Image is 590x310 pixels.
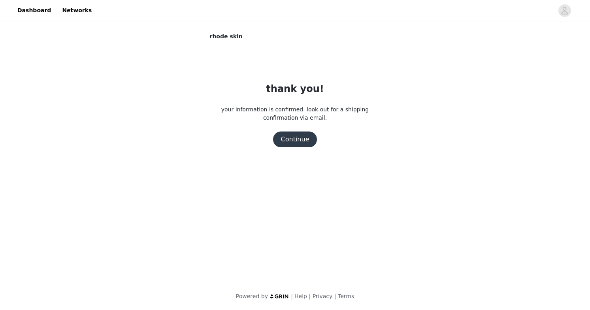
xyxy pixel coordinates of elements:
[270,294,289,299] img: logo
[334,293,336,299] span: |
[291,293,293,299] span: |
[210,32,243,41] span: rhode skin
[13,2,56,19] a: Dashboard
[561,4,568,17] div: avatar
[309,293,311,299] span: |
[273,132,317,147] button: Continue
[236,293,268,299] span: Powered by
[313,293,333,299] a: Privacy
[57,2,96,19] a: Networks
[266,82,324,96] h1: thank you!
[294,293,307,299] a: Help
[338,293,354,299] a: Terms
[210,105,381,122] p: your information is confirmed. look out for a shipping confirmation via email.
